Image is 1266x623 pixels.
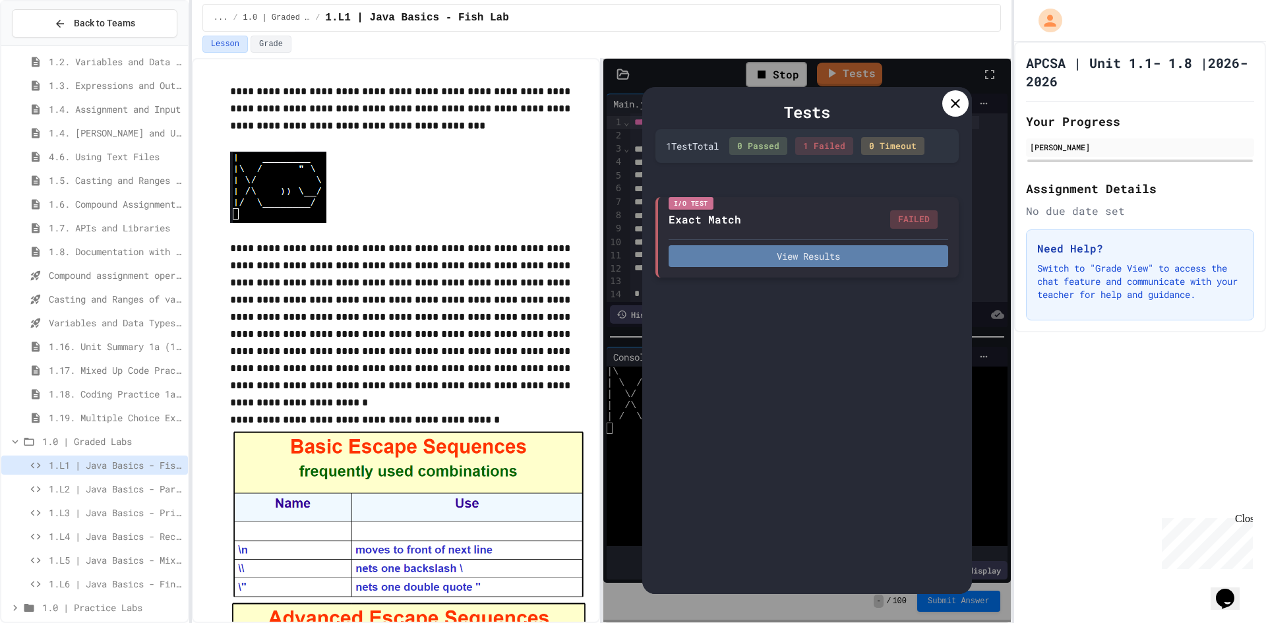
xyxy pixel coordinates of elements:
span: Variables and Data Types - Quiz [49,316,183,330]
span: / [233,13,237,23]
div: 0 Timeout [861,137,924,156]
div: I/O Test [669,197,713,210]
div: [PERSON_NAME] [1030,141,1250,153]
div: Tests [655,100,959,124]
span: 1.L2 | Java Basics - Paragraphs Lab [49,482,183,496]
div: FAILED [890,210,938,229]
p: Switch to "Grade View" to access the chat feature and communicate with your teacher for help and ... [1037,262,1243,301]
span: 1.L1 | Java Basics - Fish Lab [49,458,183,472]
div: Exact Match [669,212,741,227]
button: Lesson [202,36,248,53]
span: Back to Teams [74,16,135,30]
div: 1 Test Total [666,139,719,153]
span: 1.2. Variables and Data Types [49,55,183,69]
button: Grade [251,36,291,53]
h2: Your Progress [1026,112,1254,131]
span: 4.6. Using Text Files [49,150,183,163]
div: 0 Passed [729,137,787,156]
span: 1.7. APIs and Libraries [49,221,183,235]
span: 1.L4 | Java Basics - Rectangle Lab [49,529,183,543]
div: 1 Failed [795,137,853,156]
span: 1.0 | Graded Labs [42,434,183,448]
span: 1.0 | Graded Labs [243,13,311,23]
span: ... [214,13,228,23]
h3: Need Help? [1037,241,1243,256]
span: 1.4. [PERSON_NAME] and User Input [49,126,183,140]
div: No due date set [1026,203,1254,219]
div: My Account [1025,5,1066,36]
span: 1.L5 | Java Basics - Mixed Number Lab [49,553,183,567]
iframe: chat widget [1157,513,1253,569]
span: 1.17. Mixed Up Code Practice 1.1-1.6 [49,363,183,377]
h1: APCSA | Unit 1.1- 1.8 |2026-2026 [1026,53,1254,90]
span: 1.5. Casting and Ranges of Values [49,173,183,187]
span: 1.L1 | Java Basics - Fish Lab [325,10,508,26]
span: 1.8. Documentation with Comments and Preconditions [49,245,183,258]
span: 1.19. Multiple Choice Exercises for Unit 1a (1.1-1.6) [49,411,183,425]
span: Casting and Ranges of variables - Quiz [49,292,183,306]
span: 1.L3 | Java Basics - Printing Code Lab [49,506,183,519]
span: / [315,13,320,23]
iframe: chat widget [1211,570,1253,610]
span: 1.3. Expressions and Output [New] [49,78,183,92]
span: 1.6. Compound Assignment Operators [49,197,183,211]
span: 1.0 | Practice Labs [42,601,183,614]
span: Compound assignment operators - Quiz [49,268,183,282]
h2: Assignment Details [1026,179,1254,198]
button: View Results [669,245,948,267]
span: 1.16. Unit Summary 1a (1.1-1.6) [49,340,183,353]
div: Chat with us now!Close [5,5,91,84]
span: 1.4. Assignment and Input [49,102,183,116]
span: 1.L6 | Java Basics - Final Calculator Lab [49,577,183,591]
button: Back to Teams [12,9,177,38]
span: 1.18. Coding Practice 1a (1.1-1.6) [49,387,183,401]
